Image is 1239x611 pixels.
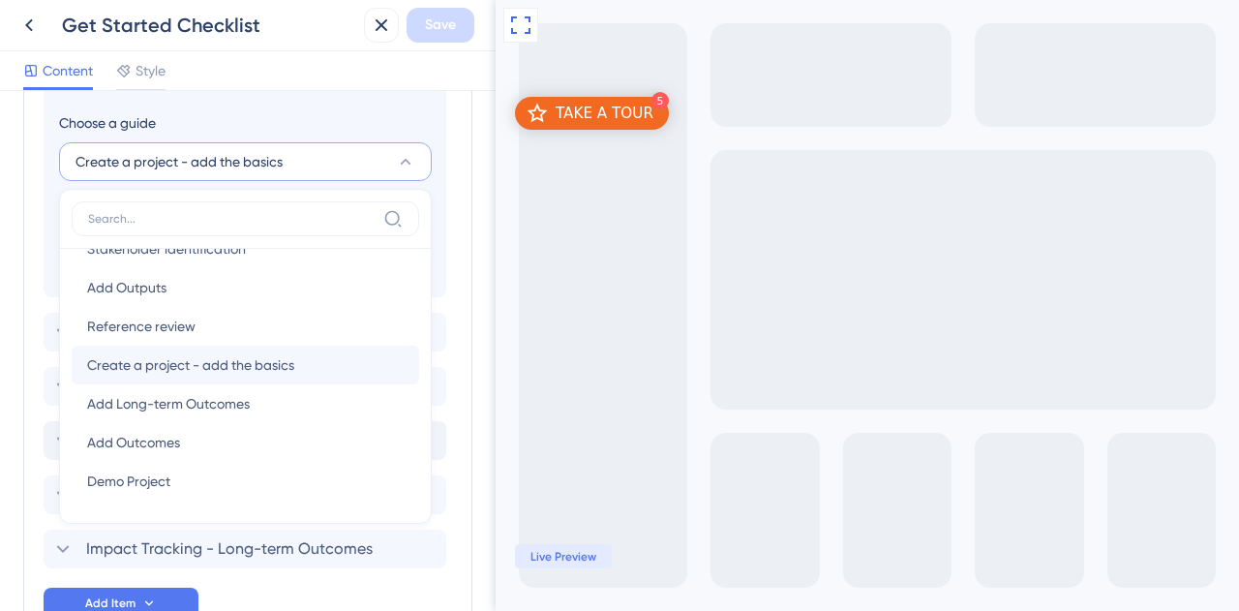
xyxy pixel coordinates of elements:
[72,268,419,307] button: Add Outputs
[60,104,158,123] div: TAKE A TOUR
[85,596,136,611] span: Add Item
[136,59,166,82] span: Style
[19,97,173,130] div: Open TAKE A TOUR checklist, remaining modules: 5
[72,346,419,384] button: Create a project - add the basics
[87,431,180,454] span: Add Outcomes
[87,276,166,299] span: Add Outputs
[88,211,376,227] input: Search...
[156,92,173,109] div: 5
[72,462,419,501] button: Demo Project
[87,315,196,338] span: Reference review
[72,307,419,346] button: Reference review
[72,229,419,268] button: Stakeholder identification
[72,384,419,423] button: Add Long-term Outcomes
[76,150,283,173] span: Create a project - add the basics
[72,423,419,462] button: Add Outcomes
[87,237,246,260] span: Stakeholder identification
[59,142,432,181] button: Create a project - add the basics
[86,537,373,561] span: Impact Tracking - Long-term Outcomes
[87,353,294,377] span: Create a project - add the basics
[43,59,93,82] span: Content
[35,549,101,565] span: Live Preview
[87,470,170,493] span: Demo Project
[407,8,474,43] button: Save
[59,111,431,135] div: Choose a guide
[425,14,456,37] span: Save
[87,392,250,415] span: Add Long-term Outcomes
[62,12,356,39] div: Get Started Checklist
